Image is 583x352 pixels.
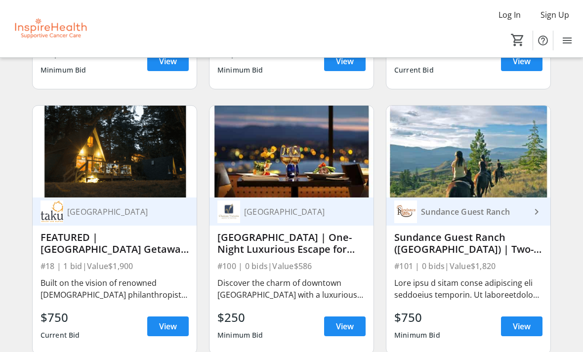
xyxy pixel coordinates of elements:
div: Minimum Bid [217,326,263,344]
a: View [324,316,366,336]
div: Lore ipsu d sitam conse adipiscing eli seddoeius temporin. Ut laboreetdolo mag-aliquaeni adminimv... [394,277,542,301]
div: #101 | 0 bids | Value $1,820 [394,259,542,273]
div: Sundance Guest Ranch [417,207,531,217]
div: Current Bid [394,61,434,79]
span: View [159,320,177,332]
img: InspireHealth Supportive Cancer Care's Logo [6,4,94,53]
a: View [147,51,189,71]
img: FEATURED |Taku Resort Beachhouse Getaway | 3 Nights with Golf [33,106,197,198]
div: Discover the charm of downtown [GEOGRAPHIC_DATA] with a luxurious one-night stay in a spacious on... [217,277,366,301]
button: Menu [557,31,577,50]
div: #100 | 0 bids | Value $586 [217,259,366,273]
div: Current Bid [41,326,80,344]
span: Log In [499,9,521,21]
button: Sign Up [533,7,577,23]
img: Sundance Guest Ranch (Ashcroft) | Two-Night Getaway for 2 [386,106,550,198]
div: [GEOGRAPHIC_DATA] | One-Night Luxurious Escape for Two [217,232,366,255]
span: View [159,55,177,67]
span: View [336,320,354,332]
img: Chateau Victoria Hotel & Suites | One-Night Luxurious Escape for Two [209,106,374,198]
button: Cart [509,31,527,49]
a: View [324,51,366,71]
span: View [513,55,531,67]
div: $750 [394,309,440,326]
div: $250 [217,309,263,326]
img: Taku Resort and Marina [41,200,63,223]
a: Sundance Guest RanchSundance Guest Ranch [386,197,550,226]
a: View [147,316,189,336]
div: Minimum Bid [41,61,86,79]
button: Help [533,31,553,50]
a: View [501,316,542,336]
div: [GEOGRAPHIC_DATA] [240,207,354,217]
a: View [501,51,542,71]
img: Sundance Guest Ranch [394,200,417,223]
div: $750 [41,309,80,326]
mat-icon: keyboard_arrow_right [531,206,542,218]
div: Minimum Bid [217,61,263,79]
div: Minimum Bid [394,326,440,344]
div: #18 | 1 bid | Value $1,900 [41,259,189,273]
span: View [513,320,531,332]
div: Sundance Guest Ranch ([GEOGRAPHIC_DATA]) | Two-Night Getaway for 2 [394,232,542,255]
span: Sign Up [541,9,569,21]
div: FEATURED |[GEOGRAPHIC_DATA] Getaway | 3 Nights with Golf [41,232,189,255]
div: [GEOGRAPHIC_DATA] [63,207,177,217]
div: Built on the vision of renowned [DEMOGRAPHIC_DATA] philanthropist and social innovator [PERSON_NA... [41,277,189,301]
button: Log In [491,7,529,23]
img: Chateau Victoria Hotel & Suites [217,200,240,223]
span: View [336,55,354,67]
